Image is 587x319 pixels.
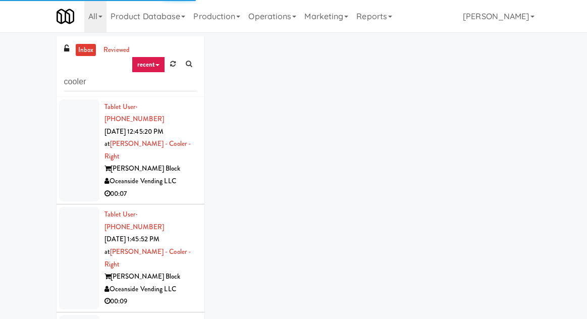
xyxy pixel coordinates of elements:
a: recent [132,57,165,73]
li: Tablet User· [PHONE_NUMBER][DATE] 12:45:20 PM at[PERSON_NAME] - Cooler - Right[PERSON_NAME] Block... [57,97,204,205]
a: [PERSON_NAME] - Cooler - Right [104,139,191,161]
span: [DATE] 1:45:52 PM at [104,234,160,256]
div: [PERSON_NAME] Block [104,163,197,175]
span: · [PHONE_NUMBER] [104,209,164,232]
img: Micromart [57,8,74,25]
div: Oceanside Vending LLC [104,283,197,296]
div: [PERSON_NAME] Block [104,271,197,283]
div: 00:07 [104,188,197,200]
a: Tablet User· [PHONE_NUMBER] [104,209,164,232]
input: Search vision orders [64,73,197,91]
div: 00:09 [104,295,197,308]
span: [DATE] 12:45:20 PM at [104,127,164,149]
a: Tablet User· [PHONE_NUMBER] [104,102,164,124]
li: Tablet User· [PHONE_NUMBER][DATE] 1:45:52 PM at[PERSON_NAME] - Cooler - Right[PERSON_NAME] BlockO... [57,204,204,312]
a: inbox [76,44,96,57]
div: Oceanside Vending LLC [104,175,197,188]
a: reviewed [101,44,132,57]
a: [PERSON_NAME] - Cooler - Right [104,247,191,269]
